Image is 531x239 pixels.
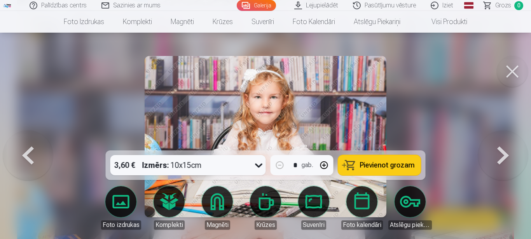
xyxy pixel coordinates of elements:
[110,155,139,175] div: 3,60 €
[292,186,335,230] a: Suvenīri
[161,11,203,33] a: Magnēti
[114,11,161,33] a: Komplekti
[388,220,432,230] div: Atslēgu piekariņi
[101,220,141,230] div: Foto izdrukas
[388,186,432,230] a: Atslēgu piekariņi
[514,1,523,10] span: 0
[99,186,143,230] a: Foto izdrukas
[3,3,12,8] img: /fa1
[301,220,326,230] div: Suvenīri
[344,11,410,33] a: Atslēgu piekariņi
[495,1,511,10] span: Grozs
[255,220,277,230] div: Krūzes
[340,186,384,230] a: Foto kalendāri
[205,220,230,230] div: Magnēti
[203,11,242,33] a: Krūzes
[147,186,191,230] a: Komplekti
[302,160,313,170] div: gab.
[54,11,114,33] a: Foto izdrukas
[142,155,202,175] div: 10x15cm
[244,186,287,230] a: Krūzes
[242,11,283,33] a: Suvenīri
[283,11,344,33] a: Foto kalendāri
[196,186,239,230] a: Magnēti
[338,155,421,175] button: Pievienot grozam
[410,11,477,33] a: Visi produkti
[360,162,415,169] span: Pievienot grozam
[142,160,169,171] strong: Izmērs :
[154,220,185,230] div: Komplekti
[341,220,383,230] div: Foto kalendāri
